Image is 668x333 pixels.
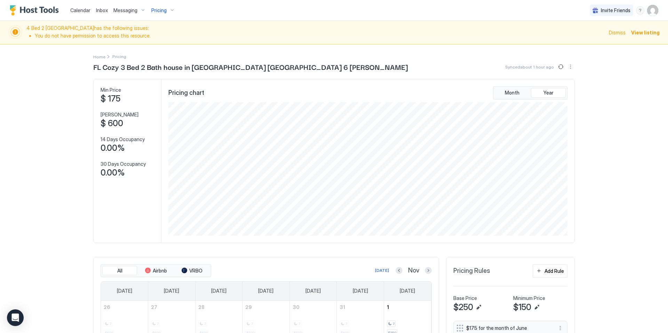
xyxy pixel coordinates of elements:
[384,301,431,314] a: November 1, 2025
[251,282,280,300] a: Wednesday
[101,143,125,153] span: 0.00%
[138,266,173,276] button: Airbnb
[601,7,630,14] span: Invite Friends
[396,267,403,274] button: Previous month
[101,87,121,93] span: Min Price
[117,288,132,294] span: [DATE]
[148,301,195,314] a: October 27, 2025
[453,302,473,312] span: $250
[112,54,126,59] span: Breadcrumb
[168,89,204,97] span: Pricing chart
[96,7,108,13] span: Inbox
[93,54,105,59] span: Home
[110,282,139,300] a: Sunday
[204,282,233,300] a: Tuesday
[393,322,395,326] span: 7
[10,5,62,16] a: Host Tools Logo
[93,53,105,60] a: Home
[101,112,138,118] span: [PERSON_NAME]
[453,295,477,301] span: Base Price
[531,88,566,98] button: Year
[556,324,564,332] div: menu
[453,267,490,275] span: Pricing Rules
[475,303,483,311] button: Edit
[196,301,242,314] a: October 28, 2025
[505,90,519,96] span: Month
[153,268,167,274] span: Airbnb
[566,63,575,71] button: More options
[93,62,408,72] span: FL Cozy 3 Bed 2 Bath house in [GEOGRAPHIC_DATA] [GEOGRAPHIC_DATA] 6 [PERSON_NAME]
[7,309,24,326] div: Open Intercom Messenger
[93,53,105,60] div: Breadcrumb
[493,86,567,99] div: tab-group
[631,29,660,36] div: View listing
[636,6,644,15] div: menu
[609,29,626,36] div: Dismiss
[353,288,368,294] span: [DATE]
[299,282,328,300] a: Thursday
[340,304,345,310] span: 31
[164,288,179,294] span: [DATE]
[374,266,390,275] button: [DATE]
[175,266,209,276] button: VRBO
[157,282,186,300] a: Monday
[101,136,145,143] span: 14 Days Occupancy
[101,161,146,167] span: 30 Days Occupancy
[104,304,110,310] span: 26
[556,324,564,332] button: More options
[495,88,530,98] button: Month
[425,267,432,274] button: Next month
[26,25,605,40] span: 4 Bed 2 [GEOGRAPHIC_DATA] has the following issues:
[245,304,252,310] span: 29
[337,301,384,314] a: October 31, 2025
[375,267,389,274] div: [DATE]
[117,268,122,274] span: All
[305,288,321,294] span: [DATE]
[151,304,157,310] span: 27
[258,288,273,294] span: [DATE]
[101,168,125,178] span: 0.00%
[70,7,90,13] span: Calendar
[211,288,226,294] span: [DATE]
[101,301,148,314] a: October 26, 2025
[113,7,137,14] span: Messaging
[101,118,123,129] span: $ 600
[647,5,658,16] div: User profile
[101,264,211,277] div: tab-group
[70,7,90,14] a: Calendar
[242,301,289,314] a: October 29, 2025
[505,64,554,70] span: Synced about 1 hour ago
[35,33,605,39] li: You do not have permission to access this resource.
[513,302,531,312] span: $150
[346,282,375,300] a: Friday
[557,63,565,71] button: Sync prices
[387,304,389,310] span: 1
[544,267,564,275] div: Add Rule
[151,7,167,14] span: Pricing
[189,268,202,274] span: VRBO
[102,266,137,276] button: All
[466,325,549,331] span: $175 for the month of June
[393,282,422,300] a: Saturday
[101,94,120,104] span: $ 175
[543,90,554,96] span: Year
[400,288,415,294] span: [DATE]
[408,267,419,275] span: Nov
[513,295,545,301] span: Minimum Price
[533,264,567,278] button: Add Rule
[566,63,575,71] div: menu
[290,301,337,314] a: October 30, 2025
[96,7,108,14] a: Inbox
[293,304,300,310] span: 30
[533,303,541,311] button: Edit
[198,304,205,310] span: 28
